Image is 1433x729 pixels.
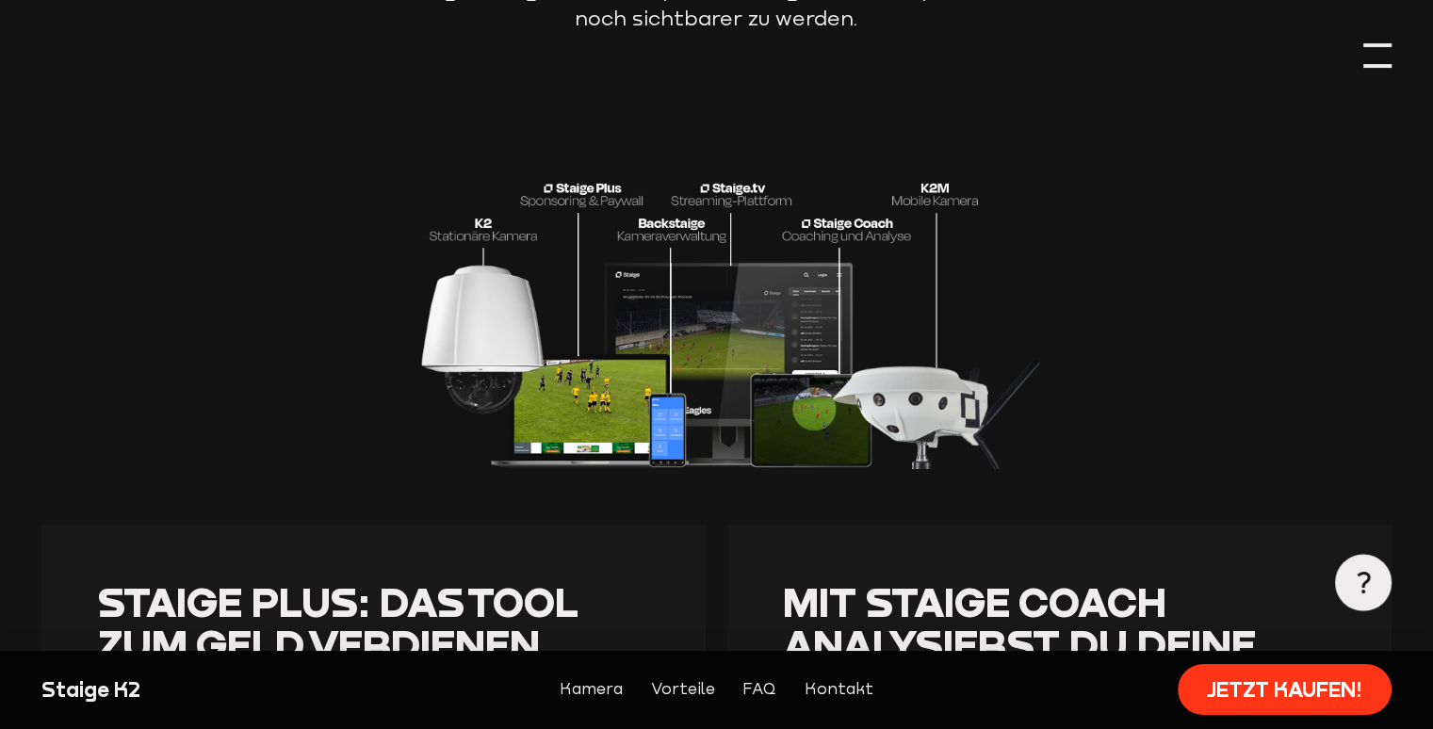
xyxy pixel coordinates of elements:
[384,89,1049,469] img: staige_system_2_white.png
[98,576,578,667] span: Staige Plus: Das Tool zum Geld verdienen_
[560,677,623,702] a: Kamera
[742,677,776,702] a: FAQ
[651,677,715,702] a: Vorteile
[805,677,873,702] a: Kontakt
[1178,664,1391,715] a: Jetzt kaufen!
[41,676,363,705] div: Staige K2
